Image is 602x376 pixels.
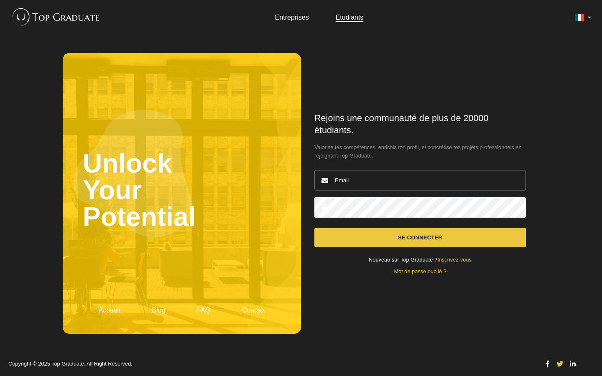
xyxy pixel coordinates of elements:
div: Nouveau sur Top Graduate ? [314,257,526,263]
p: Copyright © 2025 Top Graduate. All Right Reserved. [8,361,536,367]
a: Accueil [99,307,120,314]
a: Mot de passe oublié ? [394,268,446,274]
a: Etudiants [336,14,364,21]
button: Se connecter [314,228,526,247]
h2: Unlock Your Potential [83,73,281,307]
a: FAQ [197,307,210,314]
input: Email [314,170,526,191]
a: Inscrivez-vous [437,257,472,263]
img: Top Graduate [8,4,100,29]
a: Entreprises [275,14,309,21]
a: Blog [152,307,165,314]
h1: Rejoins une communauté de plus de 20000 étudiants. [314,112,526,137]
span: Valorise tes compétences, enrichis ton profil, et concrétise tes projets professionnels en rejoig... [314,143,526,160]
a: Contact [242,307,265,314]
